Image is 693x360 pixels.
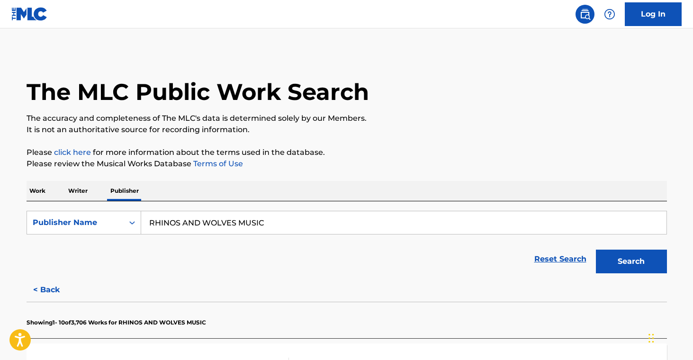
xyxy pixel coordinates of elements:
[27,181,48,201] p: Work
[191,159,243,168] a: Terms of Use
[27,147,667,158] p: Please for more information about the terms used in the database.
[576,5,594,24] a: Public Search
[648,324,654,352] div: Drag
[530,249,591,270] a: Reset Search
[596,250,667,273] button: Search
[33,217,118,228] div: Publisher Name
[600,5,619,24] div: Help
[65,181,90,201] p: Writer
[11,7,48,21] img: MLC Logo
[27,211,667,278] form: Search Form
[27,278,83,302] button: < Back
[27,158,667,170] p: Please review the Musical Works Database
[579,9,591,20] img: search
[27,78,369,106] h1: The MLC Public Work Search
[54,148,91,157] a: click here
[646,315,693,360] iframe: Chat Widget
[27,124,667,135] p: It is not an authoritative source for recording information.
[604,9,615,20] img: help
[27,318,206,327] p: Showing 1 - 10 of 3,706 Works for RHINOS AND WOLVES MUSIC
[27,113,667,124] p: The accuracy and completeness of The MLC's data is determined solely by our Members.
[625,2,682,26] a: Log In
[108,181,142,201] p: Publisher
